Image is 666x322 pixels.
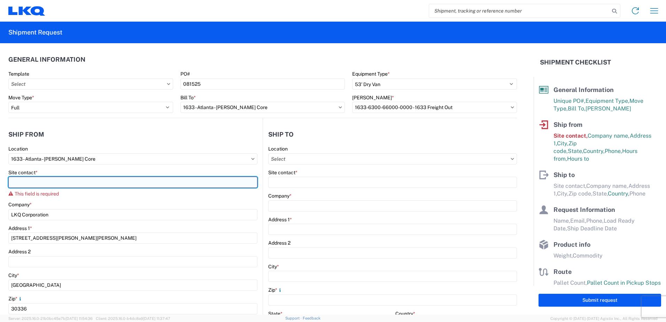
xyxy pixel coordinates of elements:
[8,225,32,231] label: Address 1
[568,190,593,197] span: Zip code,
[553,121,582,128] span: Ship from
[540,58,611,67] h2: Shipment Checklist
[180,94,196,101] label: Bill To
[605,148,622,154] span: Phone,
[8,248,31,255] label: Address 2
[8,71,29,77] label: Template
[553,171,575,178] span: Ship to
[553,279,587,286] span: Pallet Count,
[268,193,292,199] label: Company
[268,131,294,138] h2: Ship to
[553,86,614,93] span: General Information
[586,183,628,189] span: Company name,
[8,153,257,164] input: Select
[550,315,658,322] span: Copyright © [DATE]-[DATE] Agistix Inc., All Rights Reserved
[8,316,93,321] span: Server: 2025.16.0-21b0bc45e7b
[143,316,170,321] span: [DATE] 11:37:47
[180,102,345,113] input: Select
[629,190,645,197] span: Phone
[593,190,608,197] span: State,
[8,296,23,302] label: Zip
[268,169,297,176] label: Site contact
[570,217,586,224] span: Email,
[539,294,661,307] button: Submit request
[557,140,568,147] span: City,
[553,241,590,248] span: Product info
[553,217,570,224] span: Name,
[573,252,603,259] span: Commodity
[568,148,583,154] span: State,
[8,56,85,63] h2: General Information
[8,78,173,90] input: Select
[608,190,629,197] span: Country,
[352,71,390,77] label: Equipment Type
[285,316,303,320] a: Support
[557,190,568,197] span: City,
[429,4,610,17] input: Shipment, tracking or reference number
[65,316,93,321] span: [DATE] 11:54:36
[15,191,59,197] span: This field is required
[352,102,517,113] input: Select
[268,153,517,164] input: Select
[588,132,630,139] span: Company name,
[553,252,573,259] span: Weight,
[8,28,62,37] h2: Shipment Request
[567,225,617,232] span: Ship Deadline Date
[553,279,661,294] span: Pallet Count in Pickup Stops equals Pallet Count in delivery stops
[586,217,604,224] span: Phone,
[268,146,288,152] label: Location
[8,94,34,101] label: Move Type
[268,263,279,270] label: City
[583,148,605,154] span: Country,
[268,216,292,223] label: Address 1
[8,146,28,152] label: Location
[586,98,629,104] span: Equipment Type,
[180,71,190,77] label: PO#
[553,98,586,104] span: Unique PO#,
[352,94,394,101] label: [PERSON_NAME]
[567,155,589,162] span: Hours to
[8,272,19,278] label: City
[395,310,415,317] label: Country
[8,131,44,138] h2: Ship from
[553,132,588,139] span: Site contact,
[568,105,586,112] span: Bill To,
[8,169,38,176] label: Site contact
[553,206,615,213] span: Request Information
[268,310,282,317] label: State
[586,105,631,112] span: [PERSON_NAME]
[268,287,283,293] label: Zip
[303,316,320,320] a: Feedback
[96,316,170,321] span: Client: 2025.16.0-b4dc8a9
[8,201,32,208] label: Company
[553,183,586,189] span: Site contact,
[553,268,572,275] span: Route
[268,240,291,246] label: Address 2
